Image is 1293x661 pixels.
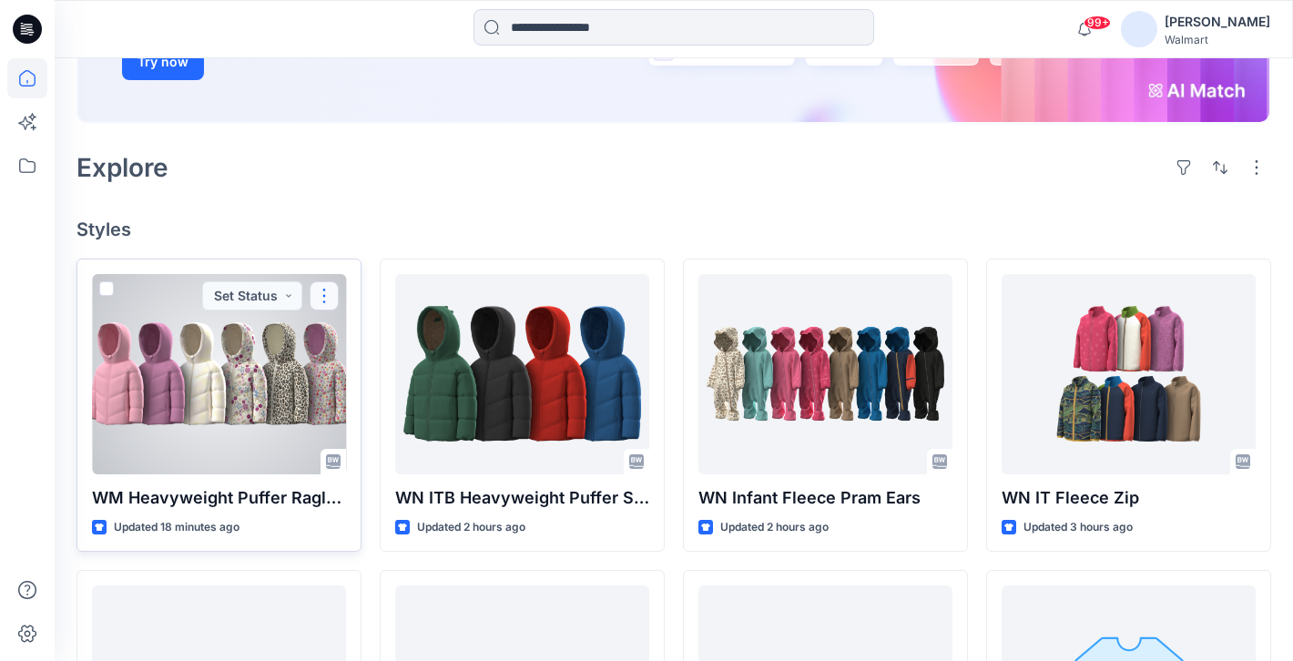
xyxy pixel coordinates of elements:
[76,219,1271,240] h4: Styles
[1084,15,1111,30] span: 99+
[417,518,525,537] p: Updated 2 hours ago
[76,153,168,182] h2: Explore
[122,44,204,80] button: Try now
[92,485,346,511] p: WM Heavyweight Puffer Raglan [DATE]
[395,274,649,474] a: WN ITB Heavyweight Puffer Straight 0929
[1121,11,1157,47] img: avatar
[1002,485,1256,511] p: WN IT Fleece Zip
[698,485,952,511] p: WN Infant Fleece Pram Ears
[395,485,649,511] p: WN ITB Heavyweight Puffer Straight 0929
[92,274,346,474] a: WM Heavyweight Puffer Raglan 09.15.25
[720,518,829,537] p: Updated 2 hours ago
[114,518,239,537] p: Updated 18 minutes ago
[698,274,952,474] a: WN Infant Fleece Pram Ears
[1165,33,1270,46] div: Walmart
[1002,274,1256,474] a: WN IT Fleece Zip
[1165,11,1270,33] div: [PERSON_NAME]
[1023,518,1133,537] p: Updated 3 hours ago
